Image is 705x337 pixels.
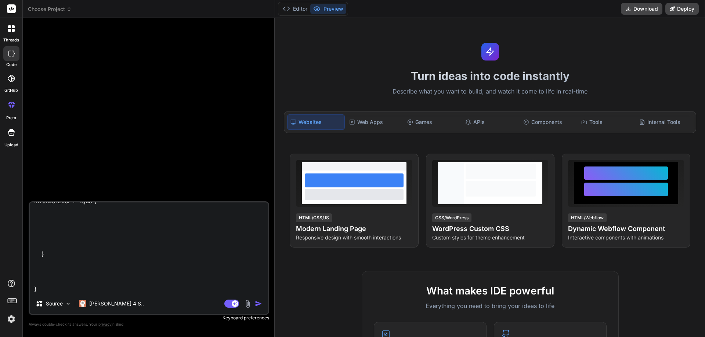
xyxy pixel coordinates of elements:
[310,4,346,14] button: Preview
[404,114,461,130] div: Games
[621,3,662,15] button: Download
[374,283,607,298] h2: What makes IDE powerful
[520,114,577,130] div: Components
[98,322,112,326] span: privacy
[29,321,269,328] p: Always double-check its answers. Your in Bind
[30,202,268,293] textarea: loremip dol.sit.am.cons; adipis elit.se.Doei; tempor inci.ut.LaboReetdOlorem; aliqua enim.ad.Mini...
[462,114,519,130] div: APIs
[432,234,548,241] p: Custom styles for theme enhancement
[5,313,18,325] img: settings
[296,224,412,234] h4: Modern Landing Page
[665,3,699,15] button: Deploy
[279,69,701,83] h1: Turn ideas into code instantly
[296,213,332,222] div: HTML/CSS/JS
[296,234,412,241] p: Responsive design with smooth interactions
[6,115,16,121] label: prem
[243,300,252,308] img: attachment
[255,300,262,307] img: icon
[578,114,635,130] div: Tools
[89,300,144,307] p: [PERSON_NAME] 4 S..
[46,300,63,307] p: Source
[279,87,701,96] p: Describe what you want to build, and watch it come to life in real-time
[280,4,310,14] button: Editor
[29,315,269,321] p: Keyboard preferences
[4,142,18,148] label: Upload
[287,114,344,130] div: Websites
[65,301,71,307] img: Pick Models
[568,213,607,222] div: HTML/Webflow
[374,301,607,310] p: Everything you need to bring your ideas to life
[568,224,684,234] h4: Dynamic Webflow Component
[346,114,403,130] div: Web Apps
[432,213,471,222] div: CSS/WordPress
[79,300,86,307] img: Claude 4 Sonnet
[3,37,19,43] label: threads
[6,62,17,68] label: code
[432,224,548,234] h4: WordPress Custom CSS
[4,87,18,94] label: GitHub
[636,114,693,130] div: Internal Tools
[568,234,684,241] p: Interactive components with animations
[28,6,72,13] span: Choose Project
